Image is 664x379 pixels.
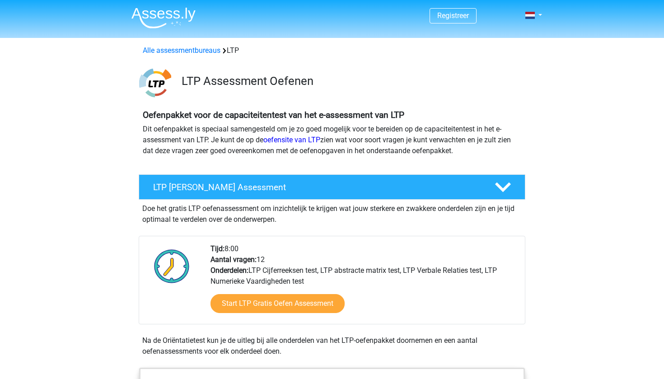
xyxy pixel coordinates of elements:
[131,7,196,28] img: Assessly
[210,244,224,253] b: Tijd:
[210,255,257,264] b: Aantal vragen:
[135,174,529,200] a: LTP [PERSON_NAME] Assessment
[437,11,469,20] a: Registreer
[139,67,171,99] img: ltp.png
[153,182,480,192] h4: LTP [PERSON_NAME] Assessment
[204,243,524,324] div: 8:00 12 LTP Cijferreeksen test, LTP abstracte matrix test, LTP Verbale Relaties test, LTP Numerie...
[182,74,518,88] h3: LTP Assessment Oefenen
[139,200,525,225] div: Doe het gratis LTP oefenassessment om inzichtelijk te krijgen wat jouw sterkere en zwakkere onder...
[143,110,404,120] b: Oefenpakket voor de capaciteitentest van het e-assessment van LTP
[143,124,521,156] p: Dit oefenpakket is speciaal samengesteld om je zo goed mogelijk voor te bereiden op de capaciteit...
[139,45,525,56] div: LTP
[263,136,320,144] a: oefensite van LTP
[139,335,525,357] div: Na de Oriëntatietest kun je de uitleg bij alle onderdelen van het LTP-oefenpakket doornemen en ee...
[143,46,220,55] a: Alle assessmentbureaus
[210,294,345,313] a: Start LTP Gratis Oefen Assessment
[149,243,195,289] img: Klok
[210,266,248,275] b: Onderdelen:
